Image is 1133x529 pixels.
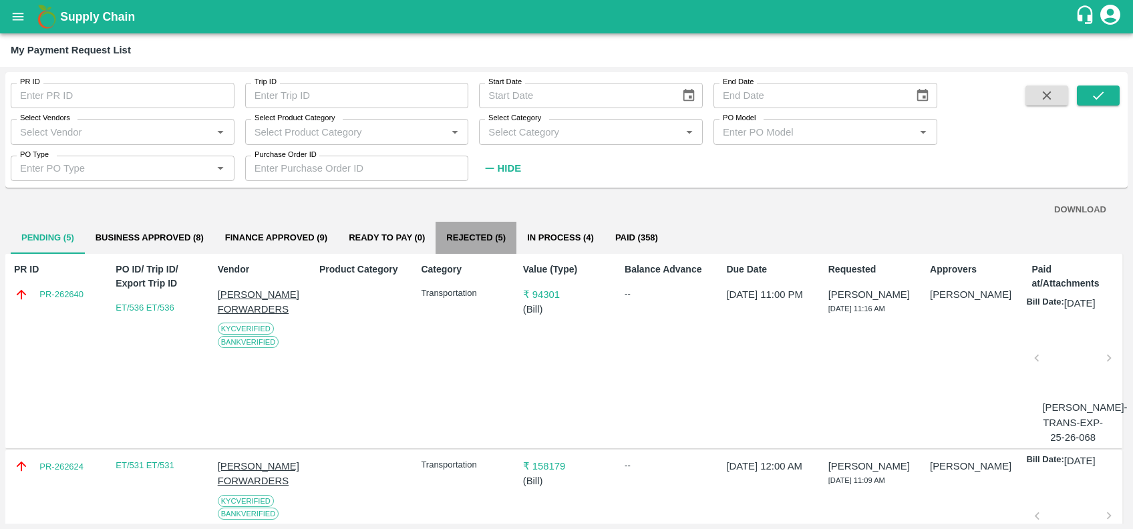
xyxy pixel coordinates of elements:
[1026,454,1064,468] p: Bill Date:
[726,287,813,302] p: [DATE] 11:00 PM
[930,459,1017,474] p: [PERSON_NAME]
[723,113,756,124] label: PO Model
[218,495,274,507] span: KYC Verified
[218,336,279,348] span: Bank Verified
[218,262,305,277] p: Vendor
[483,123,677,140] input: Select Category
[523,262,610,277] p: Value (Type)
[1064,454,1096,468] p: [DATE]
[218,508,279,520] span: Bank Verified
[212,123,229,140] button: Open
[218,287,305,317] p: [PERSON_NAME] FORWARDERS
[1026,296,1064,311] p: Bill Date:
[713,83,905,108] input: End Date
[319,262,406,277] p: Product Category
[85,222,214,254] button: Business Approved (8)
[214,222,338,254] button: Finance Approved (9)
[116,262,202,291] p: PO ID/ Trip ID/ Export Trip ID
[249,123,443,140] input: Select Product Category
[245,83,469,108] input: Enter Trip ID
[3,1,33,32] button: open drawer
[717,123,911,140] input: Enter PO Model
[436,222,516,254] button: Rejected (5)
[39,460,84,474] a: PR-262624
[11,83,234,108] input: Enter PR ID
[338,222,436,254] button: Ready To Pay (0)
[255,113,335,124] label: Select Product Category
[625,459,711,472] div: --
[479,83,670,108] input: Start Date
[15,123,208,140] input: Select Vendor
[726,459,813,474] p: [DATE] 12:00 AM
[915,123,932,140] button: Open
[421,287,508,300] p: Transportation
[828,287,915,302] p: [PERSON_NAME]
[516,222,605,254] button: In Process (4)
[676,83,701,108] button: Choose date
[723,77,754,87] label: End Date
[828,262,915,277] p: Requested
[15,160,208,177] input: Enter PO Type
[255,150,317,160] label: Purchase Order ID
[60,10,135,23] b: Supply Chain
[1075,5,1098,29] div: customer-support
[625,262,711,277] p: Balance Advance
[1031,262,1118,291] p: Paid at/Attachments
[523,459,610,474] p: ₹ 158179
[1098,3,1122,31] div: account of current user
[523,302,610,317] p: ( Bill )
[39,288,84,301] a: PR-262640
[20,113,70,124] label: Select Vendors
[625,287,711,301] div: --
[14,262,101,277] p: PR ID
[1042,400,1103,445] p: [PERSON_NAME]-TRANS-EXP-25-26-068
[828,459,915,474] p: [PERSON_NAME]
[930,287,1017,302] p: [PERSON_NAME]
[33,3,60,30] img: logo
[212,160,229,177] button: Open
[11,222,85,254] button: Pending (5)
[605,222,669,254] button: Paid (358)
[523,287,610,302] p: ₹ 94301
[255,77,277,87] label: Trip ID
[116,303,174,313] a: ET/536 ET/536
[910,83,935,108] button: Choose date
[20,77,40,87] label: PR ID
[488,113,541,124] label: Select Category
[11,41,131,59] div: My Payment Request List
[446,123,464,140] button: Open
[20,150,49,160] label: PO Type
[218,459,305,489] p: [PERSON_NAME] FORWARDERS
[828,476,885,484] span: [DATE] 11:09 AM
[523,474,610,488] p: ( Bill )
[1064,296,1096,311] p: [DATE]
[930,262,1017,277] p: Approvers
[488,77,522,87] label: Start Date
[681,123,698,140] button: Open
[726,262,813,277] p: Due Date
[498,163,521,174] strong: Hide
[116,460,174,470] a: ET/531 ET/531
[60,7,1075,26] a: Supply Chain
[421,262,508,277] p: Category
[828,305,885,313] span: [DATE] 11:16 AM
[421,459,508,472] p: Transportation
[218,323,274,335] span: KYC Verified
[245,156,469,181] input: Enter Purchase Order ID
[479,157,524,180] button: Hide
[1049,198,1112,222] button: DOWNLOAD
